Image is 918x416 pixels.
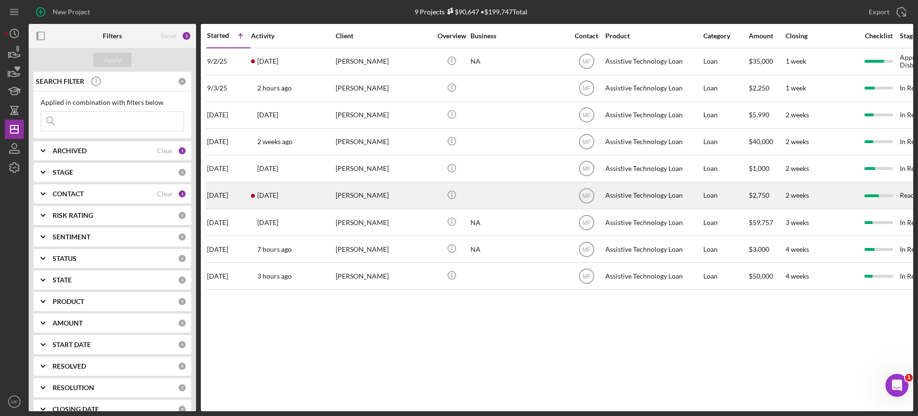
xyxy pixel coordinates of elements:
span: $2,750 [749,191,769,199]
time: 2 weeks [786,137,809,146]
text: MF [582,112,590,119]
time: 1 week [786,84,806,92]
span: $3,000 [749,245,769,253]
b: SEARCH FILTER [36,78,84,85]
div: Reset [161,32,177,40]
div: Started [207,32,229,39]
div: 0 [178,297,186,306]
div: 2 [182,31,191,41]
div: Assistive Technology Loan [605,236,701,262]
span: $1,000 [749,164,769,172]
time: 2 weeks [786,111,809,119]
div: Loan [703,236,748,262]
div: Loan [703,263,748,289]
time: 2025-09-06 08:47 [257,138,293,146]
time: 2025-09-04 23:50 [257,111,278,119]
button: MF [5,392,24,411]
div: Applied in combination with filters below [41,99,184,106]
div: Assistive Technology Loan [605,129,701,155]
div: 0 [178,362,186,371]
b: RISK RATING [53,212,93,219]
div: 0 [178,405,186,414]
div: [PERSON_NAME] [336,129,431,155]
div: 0 [178,233,186,241]
div: [DATE] [207,210,250,235]
div: 0 [178,254,186,263]
div: Checklist [858,32,899,40]
div: 0 [178,211,186,220]
b: SENTIMENT [53,233,90,241]
div: 9/3/25 [207,76,250,101]
div: 1 [178,190,186,198]
b: RESOLUTION [53,384,94,392]
time: 2 weeks [786,164,809,172]
div: Export [869,2,889,22]
div: [DATE] [207,263,250,289]
div: Loan [703,76,748,101]
text: MF [582,246,590,253]
div: 1 [178,146,186,155]
b: START DATE [53,341,91,349]
time: 4 weeks [786,245,809,253]
div: $35,000 [749,49,785,74]
div: Overview [434,32,470,40]
div: Assistive Technology Loan [605,183,701,208]
div: Product [605,32,701,40]
div: [PERSON_NAME] [336,156,431,181]
div: Loan [703,210,748,235]
div: [DATE] [207,183,250,208]
text: MF [11,399,18,405]
text: MF [582,85,590,92]
button: Export [859,2,913,22]
div: NA [470,49,566,74]
div: $90,647 [445,8,479,16]
div: Loan [703,102,748,128]
div: 9 Projects • $199,747 Total [415,8,527,16]
div: [DATE] [207,102,250,128]
text: MF [582,139,590,146]
time: 4 weeks [786,272,809,280]
div: Client [336,32,431,40]
div: Loan [703,49,748,74]
div: New Project [53,2,90,22]
button: New Project [29,2,99,22]
span: $59,757 [749,218,773,226]
div: [PERSON_NAME] [336,236,431,262]
b: ARCHIVED [53,147,87,155]
b: CONTACT [53,190,84,198]
div: Category [703,32,748,40]
div: [PERSON_NAME] [336,183,431,208]
time: 2025-09-22 23:37 [257,272,292,280]
time: 1 week [786,57,806,65]
b: CLOSING DATE [53,405,99,413]
div: Clear [157,147,173,155]
div: [DATE] [207,129,250,155]
div: Assistive Technology Loan [605,263,701,289]
iframe: Intercom live chat [885,374,908,397]
time: 2025-09-23 00:38 [257,84,292,92]
b: RESOLVED [53,362,86,370]
div: 9/2/25 [207,49,250,74]
div: 0 [178,319,186,327]
div: Assistive Technology Loan [605,210,701,235]
div: Assistive Technology Loan [605,76,701,101]
div: [PERSON_NAME] [336,210,431,235]
div: 0 [178,168,186,177]
time: 2025-09-22 19:49 [257,246,292,253]
text: MF [582,273,590,280]
b: Filters [103,32,122,40]
div: Loan [703,156,748,181]
div: Loan [703,129,748,155]
b: STAGE [53,169,73,176]
div: [DATE] [207,236,250,262]
span: $50,000 [749,272,773,280]
div: 0 [178,77,186,86]
b: STATUS [53,255,76,262]
b: PRODUCT [53,298,84,305]
span: 1 [905,374,913,382]
time: 2025-09-15 23:47 [257,165,278,172]
div: [DATE] [207,156,250,181]
span: $2,250 [749,84,769,92]
text: MF [582,166,590,172]
div: [PERSON_NAME] [336,49,431,74]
